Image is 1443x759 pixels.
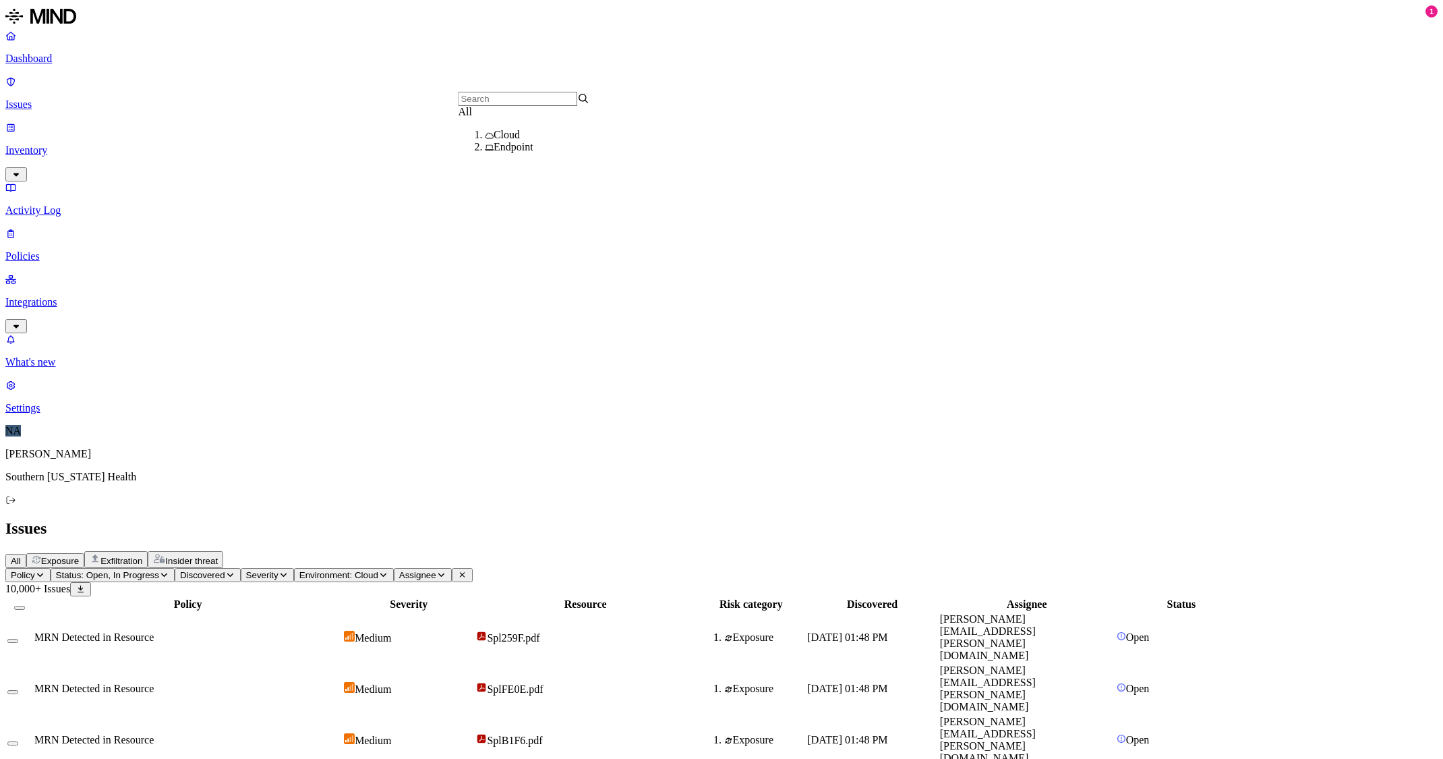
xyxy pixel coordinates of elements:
[299,570,378,580] span: Environment: Cloud
[1117,631,1126,641] img: status-open.svg
[5,273,1438,331] a: Integrations
[487,683,543,695] span: SplFE0E.pdf
[487,632,539,644] span: Spl259F.pdf
[807,683,887,694] span: [DATE] 01:48 PM
[5,333,1438,368] a: What's new
[476,733,487,744] img: adobe-pdf.svg
[807,598,937,611] div: Discovered
[5,250,1438,262] p: Policies
[34,734,154,746] span: MRN Detected in Resource
[5,379,1438,414] a: Settings
[56,570,159,580] span: Status: Open, In Progress
[7,741,18,746] button: Select row
[344,682,355,693] img: severity-medium.svg
[1117,598,1246,611] div: Status
[1425,5,1438,18] div: 1
[355,632,391,644] span: Medium
[5,227,1438,262] a: Policies
[5,356,1438,368] p: What's new
[14,606,25,610] button: Select all
[494,129,520,140] span: Cloud
[1126,631,1150,643] span: Open
[807,734,887,746] span: [DATE] 01:48 PM
[476,682,487,693] img: adobe-pdf.svg
[34,598,341,611] div: Policy
[5,99,1438,111] p: Issues
[940,665,1036,712] span: [PERSON_NAME][EMAIL_ADDRESS][PERSON_NAME][DOMAIN_NAME]
[41,556,79,566] span: Exposure
[5,121,1438,179] a: Inventory
[5,5,76,27] img: MIND
[5,181,1438,217] a: Activity Log
[494,141,533,152] span: Endpoint
[5,53,1438,65] p: Dashboard
[5,30,1438,65] a: Dashboard
[476,631,487,642] img: adobe-pdf.svg
[487,735,542,746] span: SplB1F6.pdf
[940,598,1114,611] div: Assignee
[355,735,391,746] span: Medium
[165,556,218,566] span: Insider threat
[7,639,18,643] button: Select row
[5,204,1438,217] p: Activity Log
[399,570,436,580] span: Assignee
[11,570,35,580] span: Policy
[724,683,804,695] div: Exposure
[355,683,391,695] span: Medium
[458,106,589,118] div: All
[7,690,18,694] button: Select row
[344,733,355,744] img: severity-medium.svg
[5,425,21,437] span: NA
[5,76,1438,111] a: Issues
[100,556,142,566] span: Exfiltration
[34,683,154,694] span: MRN Detected in Resource
[807,631,887,643] span: [DATE] 01:48 PM
[1126,683,1150,694] span: Open
[5,519,1438,538] h2: Issues
[11,556,21,566] span: All
[180,570,225,580] span: Discovered
[34,631,154,643] span: MRN Detected in Resource
[1126,734,1150,746] span: Open
[697,598,804,611] div: Risk category
[476,598,695,611] div: Resource
[1117,734,1126,743] img: status-open.svg
[5,144,1438,157] p: Inventory
[5,583,70,594] span: 10,000+ Issues
[246,570,278,580] span: Severity
[458,92,577,106] input: Search
[5,296,1438,308] p: Integrations
[5,402,1438,414] p: Settings
[724,734,804,746] div: Exposure
[5,471,1438,483] p: Southern [US_STATE] Health
[1117,683,1126,692] img: status-open.svg
[940,613,1036,661] span: [PERSON_NAME][EMAIL_ADDRESS][PERSON_NAME][DOMAIN_NAME]
[344,598,473,611] div: Severity
[344,631,355,642] img: severity-medium.svg
[724,631,804,644] div: Exposure
[5,5,1438,30] a: MIND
